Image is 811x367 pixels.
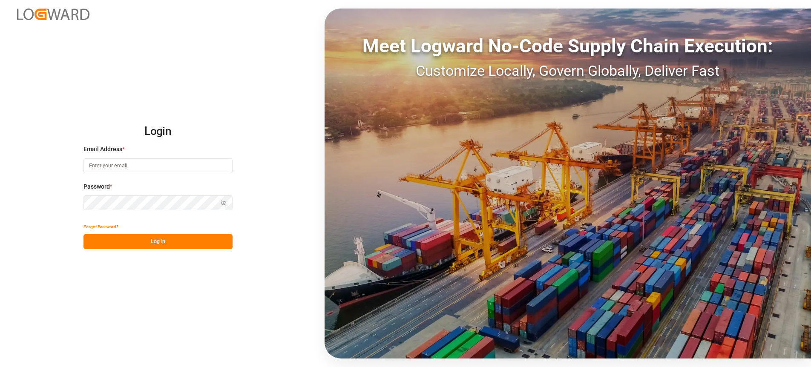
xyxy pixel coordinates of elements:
div: Customize Locally, Govern Globally, Deliver Fast [325,60,811,82]
span: Email Address [83,145,122,154]
span: Password [83,182,110,191]
input: Enter your email [83,158,233,173]
button: Forgot Password? [83,219,118,234]
img: Logward_new_orange.png [17,9,89,20]
button: Log In [83,234,233,249]
div: Meet Logward No-Code Supply Chain Execution: [325,32,811,60]
h2: Login [83,118,233,145]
